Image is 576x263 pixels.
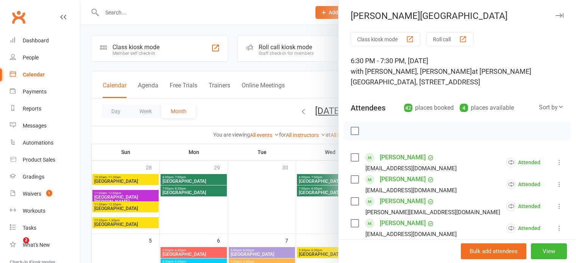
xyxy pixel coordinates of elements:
[23,174,44,180] div: Gradings
[10,219,80,237] a: Tasks
[10,100,80,117] a: Reports
[506,202,540,211] div: Attended
[380,151,426,163] a: [PERSON_NAME]
[404,103,454,113] div: places booked
[461,243,526,259] button: Bulk add attendees
[351,103,386,113] div: Attendees
[23,72,45,78] div: Calendar
[23,89,47,95] div: Payments
[460,104,468,112] div: 4
[365,185,457,195] div: [EMAIL_ADDRESS][DOMAIN_NAME]
[365,207,500,217] div: [PERSON_NAME][EMAIL_ADDRESS][DOMAIN_NAME]
[10,134,80,151] a: Automations
[10,202,80,219] a: Workouts
[10,32,80,49] a: Dashboard
[10,83,80,100] a: Payments
[10,49,80,66] a: People
[23,54,39,61] div: People
[23,237,29,243] span: 2
[460,103,514,113] div: places available
[10,237,80,254] a: What's New
[23,140,53,146] div: Automations
[380,173,426,185] a: [PERSON_NAME]
[539,103,564,112] div: Sort by
[506,224,540,233] div: Attended
[46,190,52,196] span: 1
[10,168,80,185] a: Gradings
[426,32,473,46] button: Roll call
[9,8,28,26] a: Clubworx
[365,229,457,239] div: [EMAIL_ADDRESS][DOMAIN_NAME]
[506,180,540,189] div: Attended
[23,242,50,248] div: What's New
[10,185,80,202] a: Waivers 1
[380,195,426,207] a: [PERSON_NAME]
[23,123,47,129] div: Messages
[351,32,420,46] button: Class kiosk mode
[8,237,26,255] iframe: Intercom live chat
[404,104,412,112] div: 42
[380,217,426,229] a: [PERSON_NAME]
[23,225,36,231] div: Tasks
[23,191,41,197] div: Waivers
[531,243,567,259] button: View
[10,66,80,83] a: Calendar
[23,37,49,44] div: Dashboard
[23,157,55,163] div: Product Sales
[351,56,564,87] div: 6:30 PM - 7:30 PM, [DATE]
[365,163,457,173] div: [EMAIL_ADDRESS][DOMAIN_NAME]
[10,151,80,168] a: Product Sales
[339,11,576,21] div: [PERSON_NAME][GEOGRAPHIC_DATA]
[351,67,472,75] span: with [PERSON_NAME], [PERSON_NAME]
[23,208,45,214] div: Workouts
[506,158,540,167] div: Attended
[10,117,80,134] a: Messages
[23,106,41,112] div: Reports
